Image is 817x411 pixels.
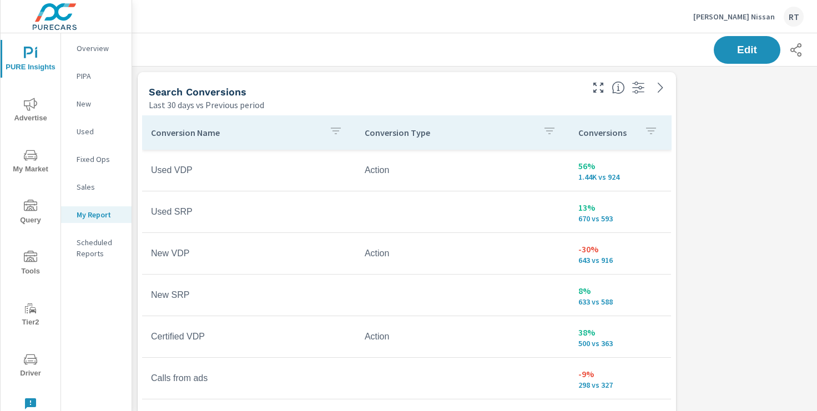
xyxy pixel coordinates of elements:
p: My Report [77,209,123,220]
p: Last 30 days vs Previous period [149,98,264,111]
p: New [77,98,123,109]
p: Conversions [578,127,636,138]
div: New [61,95,132,112]
span: Tier2 [4,302,57,329]
p: -9% [578,367,662,380]
td: Action [356,240,569,267]
span: My Market [4,149,57,176]
p: Scheduled Reports [77,237,123,259]
button: Share Report [785,39,807,61]
p: Conversion Type [365,127,534,138]
p: PIPA [77,70,123,82]
p: Used [77,126,123,137]
span: Search Conversions include Actions, Leads and Unmapped Conversions [612,81,625,94]
td: Action [356,156,569,184]
td: New SRP [142,281,356,309]
div: Scheduled Reports [61,234,132,262]
p: Fixed Ops [77,154,123,165]
p: 13% [578,201,662,214]
span: Edit [725,45,769,55]
p: 56% [578,159,662,172]
span: Tools [4,251,57,278]
h5: Search Conversions [149,86,246,98]
div: My Report [61,206,132,223]
p: 670 vs 593 [578,214,662,223]
span: PURE Insights [4,47,57,74]
td: Used VDP [142,156,356,184]
td: New VDP [142,240,356,267]
td: Action [356,323,569,351]
p: -30% [578,242,662,256]
p: Sales [77,181,123,192]
div: Sales [61,179,132,195]
p: Conversion Name [151,127,320,138]
a: See more details in report [652,79,669,97]
p: Overview [77,43,123,54]
p: 8% [578,284,662,297]
button: Make Fullscreen [589,79,607,97]
div: RT [784,7,804,27]
td: Used SRP [142,198,356,226]
p: 500 vs 363 [578,339,662,348]
p: 643 vs 916 [578,256,662,265]
p: [PERSON_NAME] Nissan [693,12,775,22]
span: Driver [4,353,57,380]
div: Used [61,123,132,140]
span: Query [4,200,57,227]
p: 298 vs 327 [578,380,662,389]
div: PIPA [61,68,132,84]
span: Advertise [4,98,57,125]
p: 38% [578,326,662,339]
button: Edit [714,36,780,64]
p: 633 vs 588 [578,297,662,306]
p: 1,443 vs 924 [578,172,662,181]
td: Certified VDP [142,323,356,351]
div: Fixed Ops [61,151,132,168]
div: Overview [61,40,132,57]
td: Calls from ads [142,364,356,392]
